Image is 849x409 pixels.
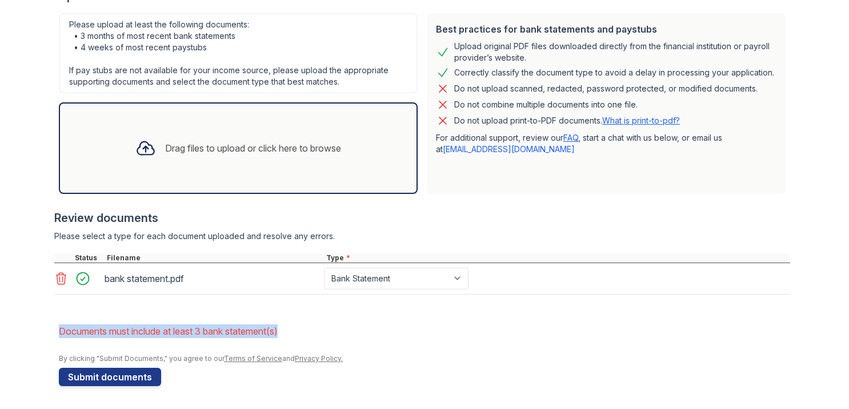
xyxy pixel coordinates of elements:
div: Do not upload scanned, redacted, password protected, or modified documents. [454,82,758,96]
div: Status [73,253,105,263]
div: bank statement.pdf [105,269,319,288]
a: Terms of Service [224,354,282,363]
a: FAQ [563,133,578,142]
a: [EMAIL_ADDRESS][DOMAIN_NAME] [443,144,575,154]
div: Do not combine multiple documents into one file. [454,98,638,112]
button: Submit documents [59,368,161,386]
div: Correctly classify the document type to avoid a delay in processing your application. [454,66,774,80]
div: Best practices for bank statements and paystubs [436,22,776,36]
div: Filename [105,253,324,263]
a: Privacy Policy. [295,354,343,363]
a: What is print-to-pdf? [602,116,680,125]
div: Review documents [54,210,790,226]
div: Please upload at least the following documents: • 3 months of most recent bank statements • 4 wee... [59,13,418,93]
p: For additional support, review our , start a chat with us below, or email us at [436,132,776,155]
div: Type [324,253,790,263]
div: Please select a type for each document uploaded and resolve any errors. [54,231,790,242]
div: Drag files to upload or click here to browse [165,141,341,155]
div: By clicking "Submit Documents," you agree to our and [59,354,790,363]
div: Upload original PDF files downloaded directly from the financial institution or payroll provider’... [454,41,776,63]
li: Documents must include at least 3 bank statement(s) [59,320,790,343]
p: Do not upload print-to-PDF documents. [454,115,680,126]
